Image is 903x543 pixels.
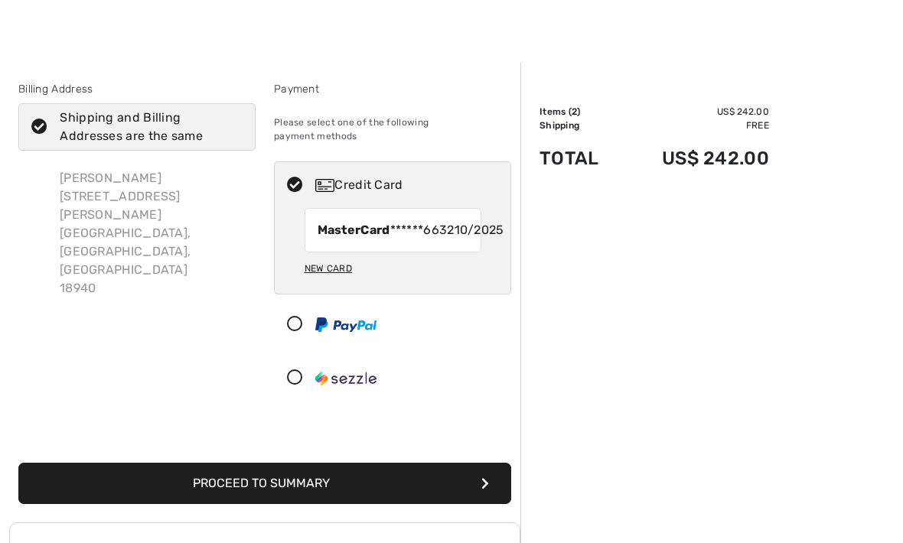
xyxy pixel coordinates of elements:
div: Please select one of the following payment methods [274,103,511,155]
img: PayPal [315,317,377,332]
div: Credit Card [315,176,500,194]
div: [PERSON_NAME] [STREET_ADDRESS][PERSON_NAME] [GEOGRAPHIC_DATA], [GEOGRAPHIC_DATA], [GEOGRAPHIC_DAT... [47,157,256,310]
strong: MasterCard [318,223,390,237]
td: Total [540,132,621,184]
td: Shipping [540,119,621,132]
img: Sezzle [315,371,377,386]
div: Payment [274,81,511,97]
td: Free [621,119,769,132]
div: Shipping and Billing Addresses are the same [60,109,233,145]
td: US$ 242.00 [621,132,769,184]
td: Items ( ) [540,105,621,119]
button: Proceed to Summary [18,463,511,504]
span: 10/2025 [455,221,504,239]
div: New Card [305,255,352,281]
div: Billing Address [18,81,256,97]
td: US$ 242.00 [621,105,769,119]
span: 2 [572,106,577,117]
img: Credit Card [315,179,334,192]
